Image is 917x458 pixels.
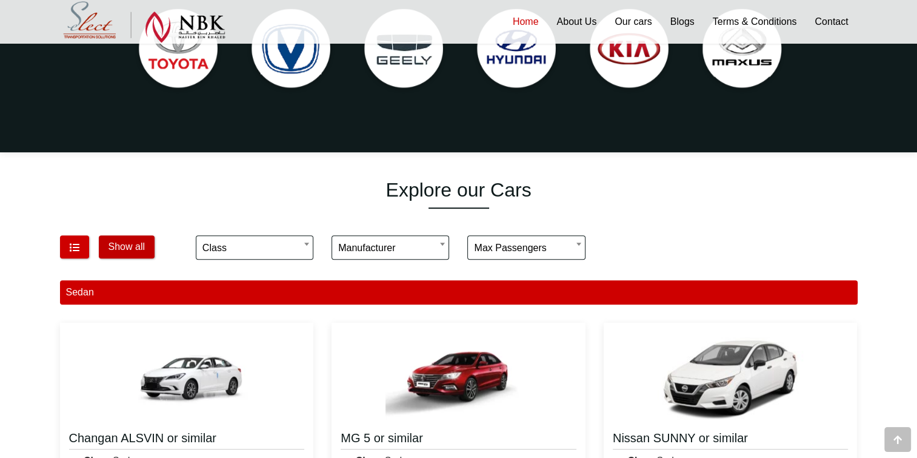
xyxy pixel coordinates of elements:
span: Class [202,236,307,260]
img: Changan ALSVIN or similar [114,332,259,423]
button: Show all [99,235,155,258]
a: Changan ALSVIN or similar [69,430,305,450]
img: MG 5 or similar [385,332,531,423]
div: Go to top [884,427,911,452]
span: Max passengers [474,236,578,260]
h1: Explore our Cars [60,178,858,201]
div: Sedan [60,280,858,305]
span: Manufacturer [332,235,449,260]
a: Nissan SUNNY or similar [613,430,849,450]
span: Manufacturer [338,236,442,260]
img: Nissan SUNNY or similar [658,332,803,423]
a: MG 5 or similar [341,430,576,450]
span: Class [196,235,313,260]
span: Max passengers [467,235,585,260]
img: Select Rent a Car [63,1,225,43]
